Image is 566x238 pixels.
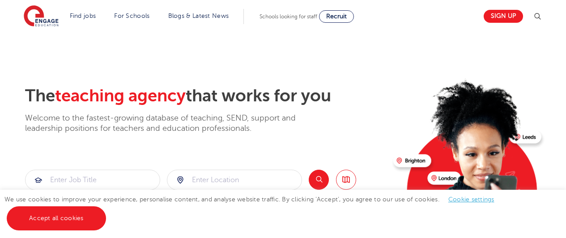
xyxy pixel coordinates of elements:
[484,10,523,23] a: Sign up
[55,86,186,105] span: teaching agency
[25,113,320,134] p: Welcome to the fastest-growing database of teaching, SEND, support and leadership positions for t...
[4,196,503,221] span: We use cookies to improve your experience, personalise content, and analyse website traffic. By c...
[168,13,229,19] a: Blogs & Latest News
[167,170,302,190] div: Submit
[7,206,106,230] a: Accept all cookies
[24,5,59,28] img: Engage Education
[70,13,96,19] a: Find jobs
[114,13,149,19] a: For Schools
[319,10,354,23] a: Recruit
[26,170,160,190] input: Submit
[309,170,329,190] button: Search
[260,13,317,20] span: Schools looking for staff
[25,86,386,106] h2: The that works for you
[326,13,347,20] span: Recruit
[167,170,302,190] input: Submit
[25,170,160,190] div: Submit
[448,196,494,203] a: Cookie settings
